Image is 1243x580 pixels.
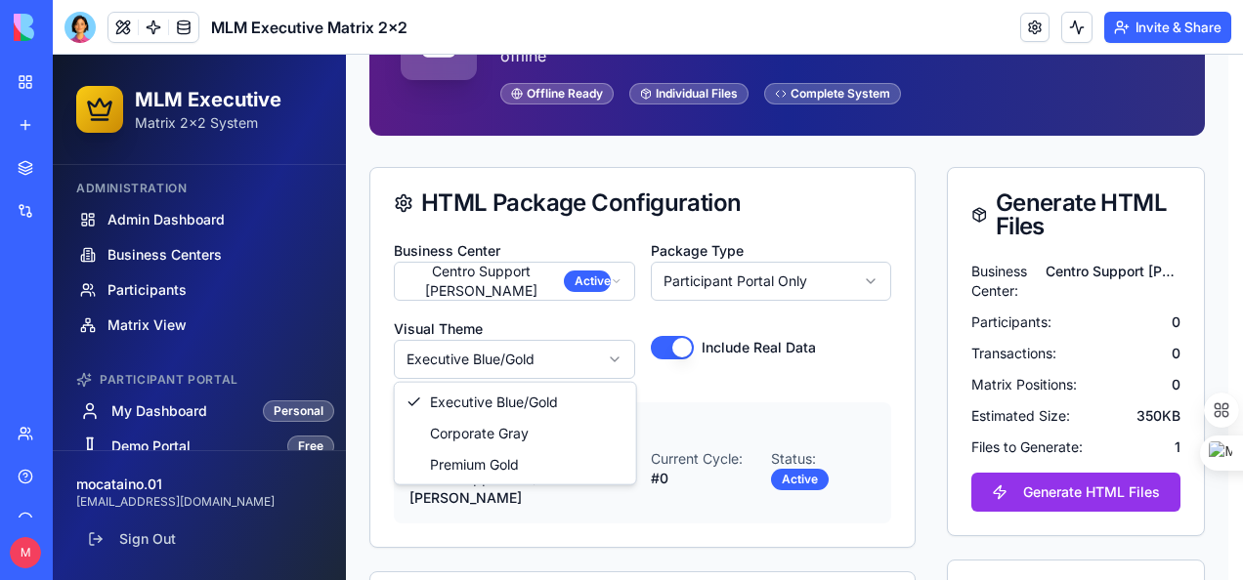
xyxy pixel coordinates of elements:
[377,338,505,357] span: Executive Blue/Gold
[14,14,135,41] img: logo
[211,16,407,39] span: MLM Executive Matrix 2x2
[1104,12,1231,43] button: Invite & Share
[377,400,466,420] span: Premium Gold
[10,537,41,568] span: M
[377,369,476,389] span: Corporate Gray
